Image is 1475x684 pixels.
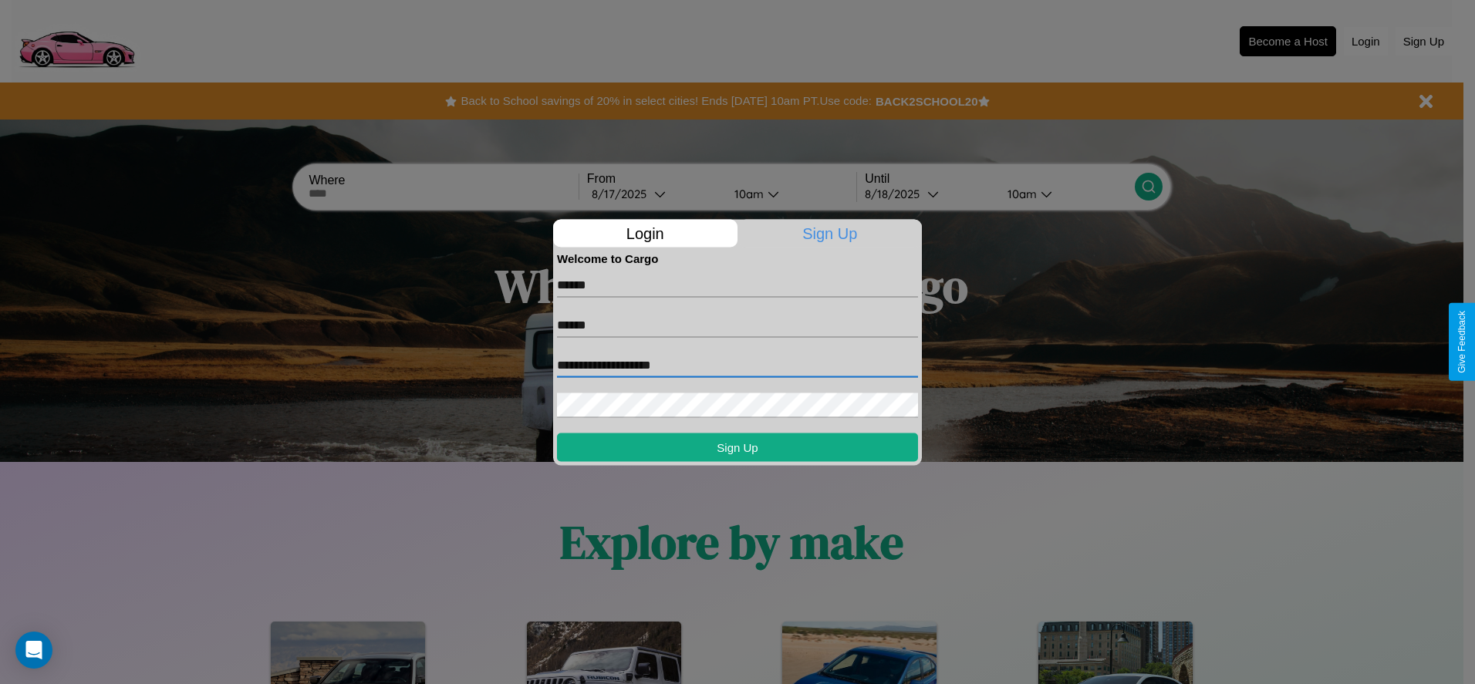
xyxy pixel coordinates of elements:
[557,251,918,265] h4: Welcome to Cargo
[1456,311,1467,373] div: Give Feedback
[15,632,52,669] div: Open Intercom Messenger
[553,219,737,247] p: Login
[557,433,918,461] button: Sign Up
[738,219,923,247] p: Sign Up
